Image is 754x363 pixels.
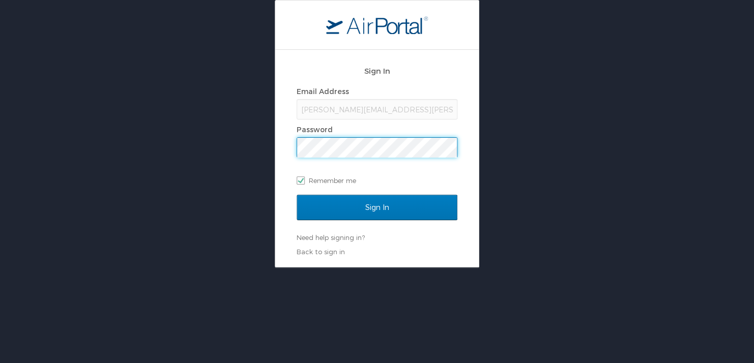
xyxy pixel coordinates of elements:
[297,233,365,241] a: Need help signing in?
[297,65,457,77] h2: Sign In
[297,87,349,96] label: Email Address
[297,248,345,256] a: Back to sign in
[297,173,457,188] label: Remember me
[326,16,428,34] img: logo
[297,195,457,220] input: Sign In
[297,125,333,134] label: Password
